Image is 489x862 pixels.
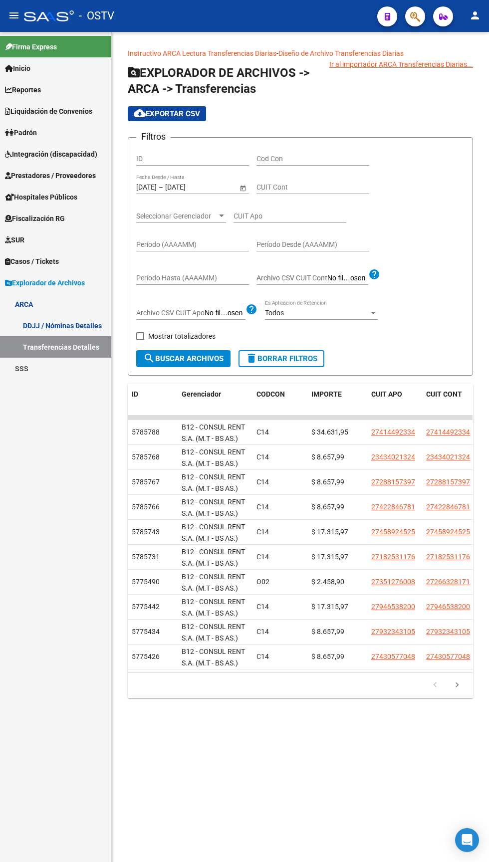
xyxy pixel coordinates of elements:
span: Integración (discapacidad) [5,149,97,160]
span: 23434021324 [371,453,415,461]
span: – [159,183,163,192]
span: 23434021324 [426,453,470,461]
span: 27422846781 [426,503,470,511]
span: - OSTV [79,5,114,27]
span: Archivo CSV CUIT Cont [256,274,327,282]
span: 5785766 [132,503,160,511]
input: Fecha inicio [136,183,157,192]
span: Reportes [5,84,41,95]
mat-icon: search [143,352,155,364]
span: 27414492334 [371,428,415,436]
a: go to previous page [426,680,445,691]
span: 5785743 [132,528,160,536]
div: Open Intercom Messenger [455,828,479,852]
datatable-header-cell: CUIT CONT [422,384,477,417]
span: EXPLORADOR DE ARCHIVOS -> ARCA -> Transferencias [128,66,309,96]
datatable-header-cell: CUIT APO [367,384,422,417]
mat-icon: cloud_download [134,107,146,119]
span: B12 - CONSUL RENT S.A. (M.T - BS AS.) [182,647,245,667]
span: $ 17.315,97 [311,528,348,536]
span: 27182531176 [426,553,470,561]
span: 27414492334 [426,428,470,436]
span: $ 17.315,97 [311,603,348,611]
span: $ 8.657,99 [311,628,344,636]
span: CUIT CONT [426,390,462,398]
span: B12 - CONSUL RENT S.A. (M.T - BS AS.) [182,473,245,492]
span: $ 8.657,99 [311,478,344,486]
span: Prestadores / Proveedores [5,170,96,181]
span: 5775490 [132,578,160,586]
span: ID [132,390,138,398]
button: Exportar CSV [128,106,206,121]
span: 5775426 [132,652,160,660]
a: Instructivo ARCA Lectura Transferencias Diarias [128,49,276,57]
span: $ 8.657,99 [311,652,344,660]
span: C14 [256,528,269,536]
span: 27932343105 [426,628,470,636]
span: C14 [256,603,269,611]
span: Seleccionar Gerenciador [136,212,217,220]
span: 5775442 [132,603,160,611]
span: SUR [5,234,24,245]
span: 27288157397 [371,478,415,486]
div: Ir al importador ARCA Transferencias Diarias... [329,59,473,70]
span: C14 [256,652,269,660]
span: $ 34.631,95 [311,428,348,436]
button: Buscar Archivos [136,350,231,367]
span: Mostrar totalizadores [148,330,216,342]
span: 27351276008 [371,578,415,586]
a: go to next page [448,680,467,691]
span: C14 [256,478,269,486]
button: Open calendar [238,183,248,193]
mat-icon: help [368,268,380,280]
span: Buscar Archivos [143,354,224,363]
span: C14 [256,628,269,636]
mat-icon: person [469,9,481,21]
span: CODCON [256,390,285,398]
span: 27458924525 [426,528,470,536]
span: 27182531176 [371,553,415,561]
span: 27946538200 [426,603,470,611]
span: Borrar Filtros [245,354,317,363]
span: 27946538200 [371,603,415,611]
span: Hospitales Públicos [5,192,77,203]
datatable-header-cell: Gerenciador [178,384,252,417]
span: Explorador de Archivos [5,277,85,288]
span: 27288157397 [426,478,470,486]
span: B12 - CONSUL RENT S.A. (M.T - BS AS.) [182,498,245,517]
span: 27422846781 [371,503,415,511]
span: B12 - CONSUL RENT S.A. (M.T - BS AS.) [182,623,245,642]
span: C14 [256,503,269,511]
span: IMPORTE [311,390,342,398]
span: $ 8.657,99 [311,453,344,461]
span: Liquidación de Convenios [5,106,92,117]
span: 27430577048 [371,652,415,660]
span: B12 - CONSUL RENT S.A. (M.T - BS AS.) [182,573,245,592]
a: Diseño de Archivo Transferencias Diarias [278,49,404,57]
span: CUIT APO [371,390,402,398]
span: 5785767 [132,478,160,486]
span: B12 - CONSUL RENT S.A. (M.T - BS AS.) [182,423,245,442]
input: Archivo CSV CUIT Apo [205,309,245,318]
span: 5785768 [132,453,160,461]
span: 5785788 [132,428,160,436]
span: C14 [256,428,269,436]
span: 27932343105 [371,628,415,636]
span: 5775434 [132,628,160,636]
span: Gerenciador [182,390,221,398]
span: Fiscalización RG [5,213,65,224]
span: C14 [256,553,269,561]
span: $ 17.315,97 [311,553,348,561]
span: B12 - CONSUL RENT S.A. (M.T - BS AS.) [182,598,245,617]
span: Archivo CSV CUIT Apo [136,309,205,317]
span: B12 - CONSUL RENT S.A. (M.T - BS AS.) [182,523,245,542]
span: 27266328171 [426,578,470,586]
span: C14 [256,453,269,461]
p: - [128,48,473,59]
span: Exportar CSV [134,109,200,118]
span: Casos / Tickets [5,256,59,267]
span: B12 - CONSUL RENT S.A. (M.T - BS AS.) [182,448,245,467]
mat-icon: delete [245,352,257,364]
span: O02 [256,578,269,586]
span: 5785731 [132,553,160,561]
